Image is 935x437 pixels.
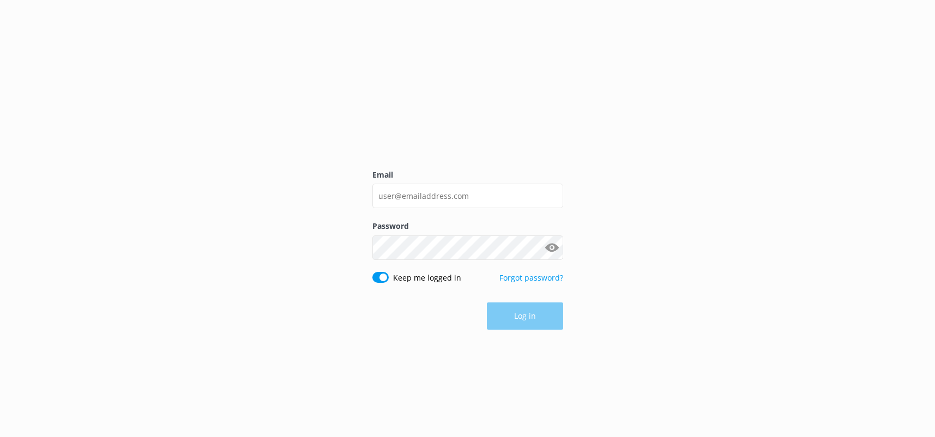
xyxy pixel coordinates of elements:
[393,272,461,284] label: Keep me logged in
[372,220,563,232] label: Password
[541,236,563,258] button: Show password
[372,184,563,208] input: user@emailaddress.com
[499,272,563,283] a: Forgot password?
[372,169,563,181] label: Email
